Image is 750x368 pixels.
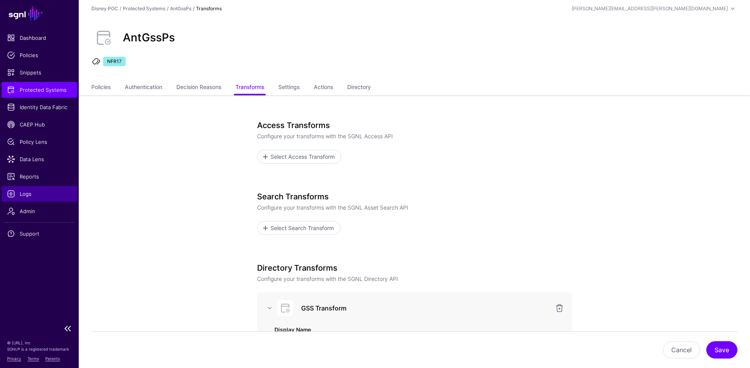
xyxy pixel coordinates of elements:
[2,117,77,132] a: CAEP Hub
[7,121,72,128] span: CAEP Hub
[125,80,162,95] a: Authentication
[257,192,572,201] h3: Search Transforms
[2,169,77,184] a: Reports
[2,65,77,80] a: Snippets
[7,230,72,238] span: Support
[7,138,72,146] span: Policy Lens
[123,31,175,45] h2: AntGssPs
[7,356,21,361] a: Privacy
[7,34,72,42] span: Dashboard
[28,356,39,361] a: Terms
[176,80,221,95] a: Decision Reasons
[7,51,72,59] span: Policies
[257,132,572,140] p: Configure your transforms with the SGNL Access API
[257,263,572,273] h3: Directory Transforms
[257,203,572,212] p: Configure your transforms with the SGNL Asset Search API
[257,121,572,130] h3: Access Transforms
[257,275,572,283] p: Configure your transforms with the SGNL Directory API
[2,186,77,202] a: Logs
[2,47,77,63] a: Policies
[7,207,72,215] span: Admin
[5,5,74,22] a: SGNL
[314,80,333,95] a: Actions
[170,6,191,11] a: AntGssPs
[2,151,77,167] a: Data Lens
[278,300,293,316] img: svg+xml;base64,PHN2ZyB3aWR0aD0iNjQiIGhlaWdodD0iNjQiIHZpZXdCb3g9IjAgMCA2NCA2NCIgZmlsbD0ibm9uZSIgeG...
[191,5,196,12] div: /
[7,173,72,180] span: Reports
[269,224,335,232] span: Select Search Transform
[45,356,60,361] a: Patents
[301,303,550,313] h3: GSS Transform
[123,6,165,11] a: Protected Systems
[278,80,300,95] a: Settings
[2,82,77,98] a: Protected Systems
[2,203,77,219] a: Admin
[118,5,123,12] div: /
[347,80,371,95] a: Directory
[2,30,77,46] a: Dashboard
[165,5,170,12] div: /
[91,80,111,95] a: Policies
[274,325,311,334] label: Display Name
[2,134,77,150] a: Policy Lens
[2,99,77,115] a: Identity Data Fabric
[7,346,72,352] p: SGNL® is a registered trademark
[663,341,700,359] button: Cancel
[235,80,264,95] a: Transforms
[7,190,72,198] span: Logs
[706,341,737,359] button: Save
[7,69,72,76] span: Snippets
[91,6,118,11] a: Disney POC
[7,103,72,111] span: Identity Data Fabric
[7,340,72,346] p: © [URL], Inc
[572,5,728,12] div: [PERSON_NAME][EMAIL_ADDRESS][PERSON_NAME][DOMAIN_NAME]
[7,86,72,94] span: Protected Systems
[7,155,72,163] span: Data Lens
[103,57,126,66] span: NFR17
[196,6,222,11] strong: Transforms
[269,152,335,161] span: Select Access Transform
